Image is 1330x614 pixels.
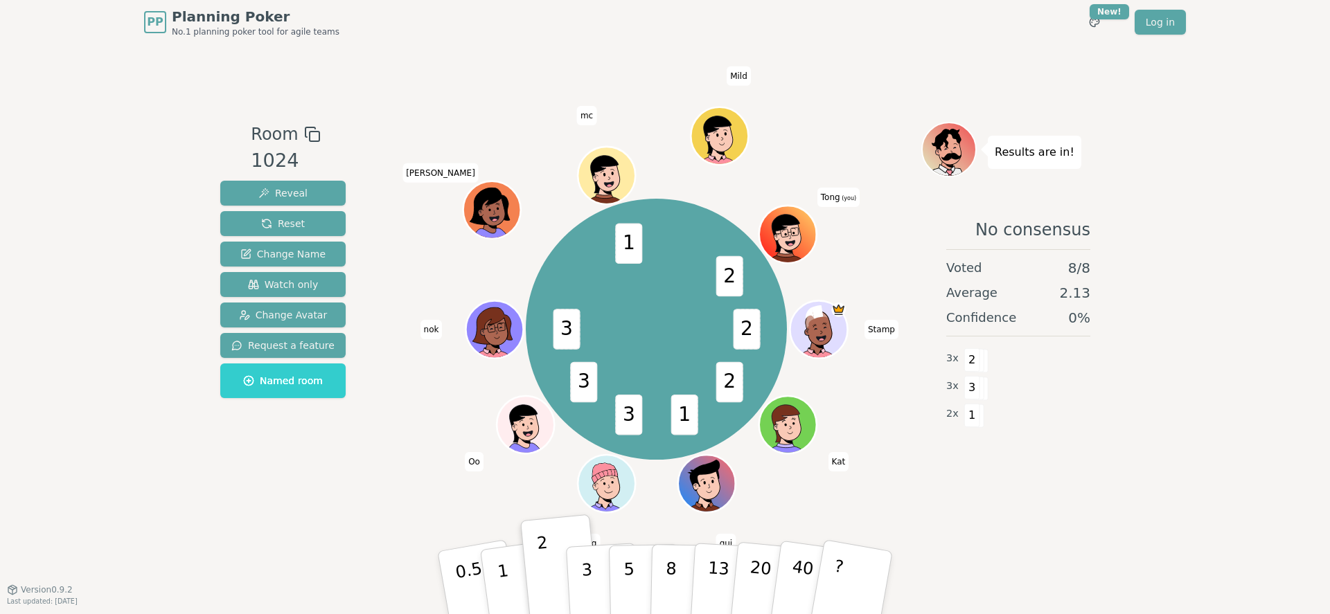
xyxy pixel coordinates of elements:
[1090,4,1129,19] div: New!
[964,376,980,399] span: 3
[761,207,815,261] button: Click to change your avatar
[964,404,980,427] span: 1
[7,584,73,595] button: Version0.9.2
[21,584,73,595] span: Version 0.9.2
[220,211,346,236] button: Reset
[220,272,346,297] button: Watch only
[570,362,597,403] span: 3
[258,186,308,200] span: Reveal
[615,224,642,264] span: 1
[220,242,346,267] button: Change Name
[420,320,443,339] span: Click to change your name
[995,143,1074,162] p: Results are in!
[946,379,959,394] span: 3 x
[817,187,860,206] span: Click to change your name
[147,14,163,30] span: PP
[716,362,743,403] span: 2
[864,320,898,339] span: Click to change your name
[671,395,698,435] span: 1
[828,452,849,471] span: Click to change your name
[536,533,554,608] p: 2
[1059,283,1090,303] span: 2.13
[144,7,339,37] a: PPPlanning PokerNo.1 planning poker tool for agile teams
[231,338,335,352] span: Request a feature
[220,363,346,398] button: Named room
[716,534,736,553] span: Click to change your name
[946,351,959,366] span: 3 x
[840,195,857,201] span: (you)
[220,181,346,206] button: Reveal
[465,452,484,471] span: Click to change your name
[1068,258,1090,278] span: 8 / 8
[172,7,339,26] span: Planning Poker
[964,348,980,372] span: 2
[975,219,1090,241] span: No consensus
[248,278,319,291] span: Watch only
[615,395,642,435] span: 3
[1082,10,1107,35] button: New!
[251,147,320,175] div: 1024
[402,163,479,182] span: Click to change your name
[251,122,298,147] span: Room
[239,308,328,322] span: Change Avatar
[716,256,743,297] span: 2
[1068,308,1090,327] span: 0 %
[733,309,760,350] span: 2
[172,26,339,37] span: No.1 planning poker tool for agile teams
[240,247,326,261] span: Change Name
[727,66,751,85] span: Click to change your name
[220,303,346,327] button: Change Avatar
[553,309,580,350] span: 3
[7,597,78,605] span: Last updated: [DATE]
[261,217,305,231] span: Reset
[577,105,596,125] span: Click to change your name
[1135,10,1186,35] a: Log in
[220,333,346,358] button: Request a feature
[831,303,846,317] span: Stamp is the host
[946,308,1016,327] span: Confidence
[243,374,323,388] span: Named room
[946,258,982,278] span: Voted
[946,406,959,422] span: 2 x
[946,283,997,303] span: Average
